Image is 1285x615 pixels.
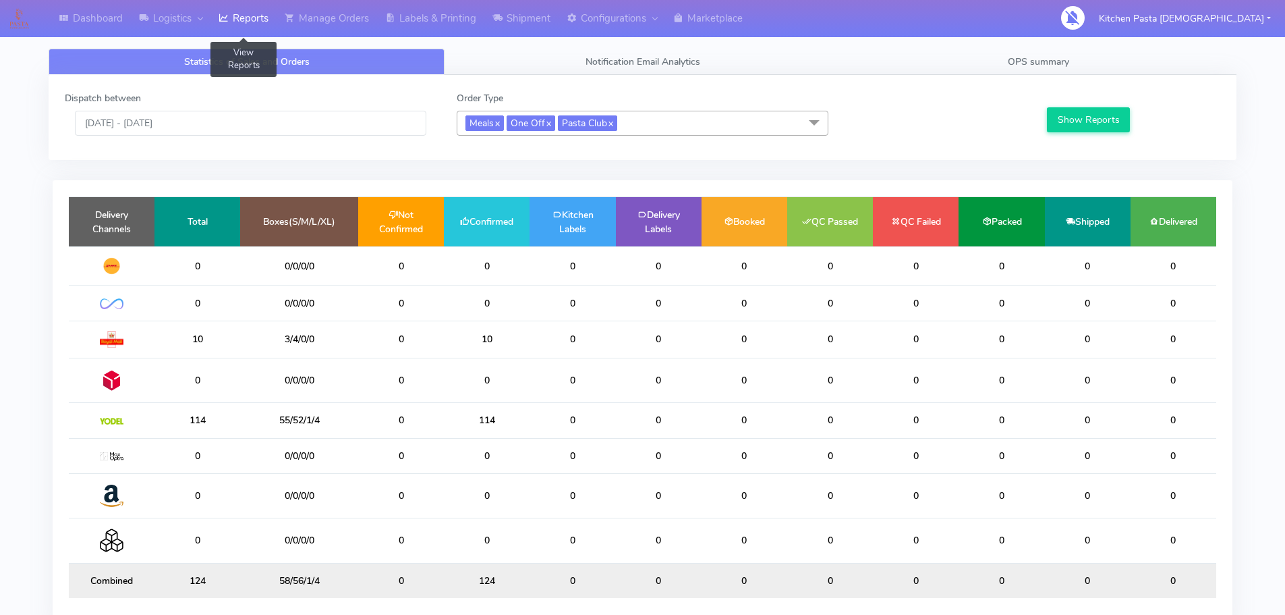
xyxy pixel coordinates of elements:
button: Show Reports [1047,107,1130,132]
td: QC Failed [873,197,959,246]
td: 0 [873,286,959,321]
td: 0 [444,438,530,473]
td: 0 [530,286,615,321]
td: 0 [444,518,530,563]
td: 0 [616,473,702,518]
td: 0 [1045,563,1131,598]
td: 58/56/1/4 [240,563,358,598]
td: 0 [1131,321,1216,358]
img: Amazon [100,484,123,508]
td: 0 [358,518,444,563]
td: 0 [1045,246,1131,286]
td: 0 [154,358,240,402]
td: 0 [787,358,873,402]
td: 0 [1131,403,1216,438]
td: 0 [873,438,959,473]
td: Kitchen Labels [530,197,615,246]
td: Booked [702,197,787,246]
td: 0 [444,358,530,402]
td: 0 [873,518,959,563]
td: 0 [959,286,1044,321]
td: 0 [702,403,787,438]
td: 0 [959,321,1044,358]
td: 124 [154,563,240,598]
td: 114 [154,403,240,438]
td: 0 [530,518,615,563]
td: 0 [873,403,959,438]
td: 0 [959,518,1044,563]
td: 0 [358,438,444,473]
td: 0 [873,473,959,518]
td: 0 [702,246,787,286]
img: Yodel [100,418,123,425]
td: 0 [616,563,702,598]
td: 0 [1045,438,1131,473]
td: 0 [616,286,702,321]
td: 0 [702,518,787,563]
label: Order Type [457,91,503,105]
td: 0 [959,438,1044,473]
td: 0 [358,358,444,402]
td: 0/0/0/0 [240,438,358,473]
td: 0 [1131,438,1216,473]
td: 55/52/1/4 [240,403,358,438]
td: 0 [702,563,787,598]
td: 0 [1045,403,1131,438]
td: 0/0/0/0 [240,286,358,321]
span: Statistics of Sales and Orders [184,55,310,68]
td: 0 [959,246,1044,286]
td: 0 [616,438,702,473]
td: Combined [69,563,154,598]
td: 0 [530,246,615,286]
td: 0 [1131,286,1216,321]
td: 0 [358,246,444,286]
img: Collection [100,529,123,552]
td: 0 [1131,518,1216,563]
td: 0 [959,473,1044,518]
td: 0 [154,286,240,321]
button: Kitchen Pasta [DEMOGRAPHIC_DATA] [1089,5,1281,32]
td: 0 [154,438,240,473]
td: 0 [787,518,873,563]
td: 0 [873,246,959,286]
td: 0 [1045,473,1131,518]
td: 0 [787,286,873,321]
td: 0 [959,403,1044,438]
td: 0 [702,358,787,402]
td: Shipped [1045,197,1131,246]
td: 0 [873,321,959,358]
span: One Off [507,115,555,131]
td: 0 [616,403,702,438]
td: 0 [444,246,530,286]
td: 0/0/0/0 [240,473,358,518]
img: DHL [100,257,123,275]
td: 3/4/0/0 [240,321,358,358]
ul: Tabs [49,49,1236,75]
td: 0 [959,563,1044,598]
td: 0 [616,358,702,402]
td: 0 [358,321,444,358]
td: Confirmed [444,197,530,246]
td: 0 [1131,563,1216,598]
img: Royal Mail [100,331,123,348]
td: 0 [616,246,702,286]
td: QC Passed [787,197,873,246]
td: 0 [787,438,873,473]
td: 10 [154,321,240,358]
td: 0 [787,563,873,598]
td: 0 [702,438,787,473]
td: 0 [702,321,787,358]
td: 0 [787,321,873,358]
td: 0 [616,321,702,358]
td: 0 [530,358,615,402]
td: Delivered [1131,197,1216,246]
a: x [607,115,613,130]
span: Notification Email Analytics [586,55,700,68]
span: Meals [465,115,504,131]
td: 0 [787,403,873,438]
td: Total [154,197,240,246]
td: Packed [959,197,1044,246]
span: Pasta Club [558,115,617,131]
td: 0 [959,358,1044,402]
td: 0 [702,286,787,321]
